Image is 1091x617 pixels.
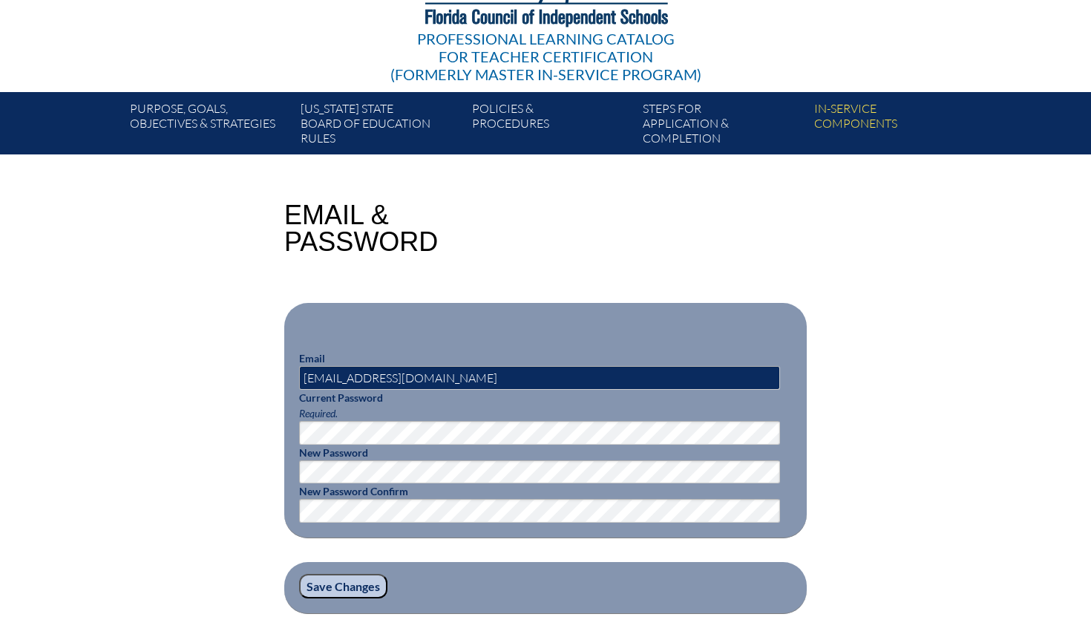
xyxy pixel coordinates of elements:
input: Save Changes [299,574,387,599]
label: New Password [299,446,368,459]
label: New Password Confirm [299,485,408,497]
a: [US_STATE] StateBoard of Education rules [295,98,465,154]
span: for Teacher Certification [439,48,653,65]
div: Professional Learning Catalog (formerly Master In-service Program) [390,30,701,83]
a: Steps forapplication & completion [637,98,807,154]
a: Policies &Procedures [466,98,637,154]
span: Required. [299,407,338,420]
h1: Email & Password [284,202,438,255]
label: Email [299,352,325,365]
label: Current Password [299,391,383,404]
a: In-servicecomponents [808,98,979,154]
a: Purpose, goals,objectives & strategies [124,98,295,154]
